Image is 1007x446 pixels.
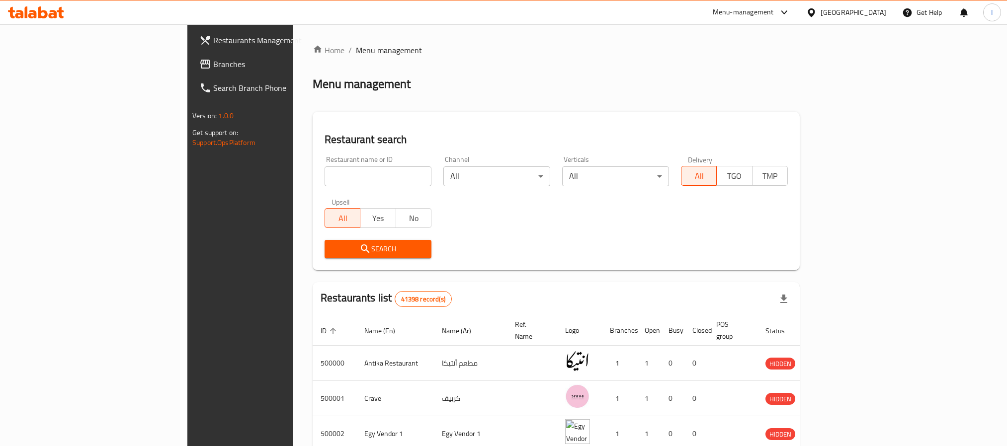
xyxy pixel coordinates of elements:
[756,169,784,183] span: TMP
[765,393,795,405] span: HIDDEN
[565,419,590,444] img: Egy Vendor 1
[325,240,431,258] button: Search
[191,28,355,52] a: Restaurants Management
[360,208,396,228] button: Yes
[313,76,411,92] h2: Menu management
[637,346,661,381] td: 1
[684,346,708,381] td: 0
[434,346,507,381] td: مطعم أنتيكا
[356,381,434,416] td: Crave
[681,166,717,186] button: All
[213,82,347,94] span: Search Branch Phone
[191,76,355,100] a: Search Branch Phone
[821,7,886,18] div: [GEOGRAPHIC_DATA]
[192,136,255,149] a: Support.OpsPlatform
[565,384,590,409] img: Crave
[637,315,661,346] th: Open
[772,287,796,311] div: Export file
[602,381,637,416] td: 1
[684,381,708,416] td: 0
[395,291,452,307] div: Total records count
[557,315,602,346] th: Logo
[765,393,795,405] div: HIDDEN
[332,198,350,205] label: Upsell
[661,346,684,381] td: 0
[400,211,427,225] span: No
[685,169,713,183] span: All
[396,208,431,228] button: No
[192,126,238,139] span: Get support on:
[991,7,993,18] span: I
[443,166,550,186] div: All
[218,109,234,122] span: 1.0.0
[602,346,637,381] td: 1
[395,295,451,304] span: 41398 record(s)
[602,315,637,346] th: Branches
[713,6,774,18] div: Menu-management
[716,318,746,342] span: POS group
[321,325,339,337] span: ID
[562,166,669,186] div: All
[191,52,355,76] a: Branches
[313,44,800,56] nav: breadcrumb
[716,166,752,186] button: TGO
[442,325,484,337] span: Name (Ar)
[321,291,452,307] h2: Restaurants list
[661,315,684,346] th: Busy
[637,381,661,416] td: 1
[333,243,423,255] span: Search
[684,315,708,346] th: Closed
[688,156,713,163] label: Delivery
[213,34,347,46] span: Restaurants Management
[661,381,684,416] td: 0
[325,166,431,186] input: Search for restaurant name or ID..
[765,358,795,370] span: HIDDEN
[515,318,545,342] span: Ref. Name
[765,325,798,337] span: Status
[721,169,748,183] span: TGO
[364,211,392,225] span: Yes
[213,58,347,70] span: Branches
[765,429,795,440] span: HIDDEN
[356,346,434,381] td: Antika Restaurant
[325,208,360,228] button: All
[364,325,408,337] span: Name (En)
[356,44,422,56] span: Menu management
[325,132,788,147] h2: Restaurant search
[192,109,217,122] span: Version:
[434,381,507,416] td: كرييف
[329,211,356,225] span: All
[565,349,590,373] img: Antika Restaurant
[752,166,788,186] button: TMP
